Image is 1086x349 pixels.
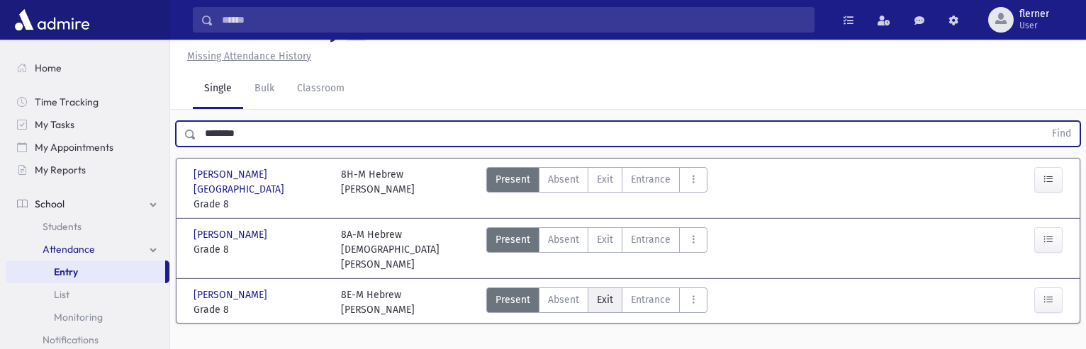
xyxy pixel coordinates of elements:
[6,238,169,261] a: Attendance
[548,232,579,247] span: Absent
[194,197,327,212] span: Grade 8
[181,50,311,62] a: Missing Attendance History
[193,69,243,109] a: Single
[631,292,671,307] span: Entrance
[194,242,327,257] span: Grade 8
[597,292,613,307] span: Exit
[6,57,169,79] a: Home
[1019,20,1049,31] span: User
[496,172,530,187] span: Present
[54,288,69,301] span: List
[43,243,95,256] span: Attendance
[6,215,169,238] a: Students
[6,306,169,328] a: Monitoring
[597,172,613,187] span: Exit
[11,6,93,34] img: AdmirePro
[6,91,169,113] a: Time Tracking
[35,118,74,131] span: My Tasks
[35,62,62,74] span: Home
[35,96,99,108] span: Time Tracking
[496,292,530,307] span: Present
[631,172,671,187] span: Entrance
[6,159,169,181] a: My Reports
[35,141,113,154] span: My Appointments
[35,164,86,176] span: My Reports
[35,198,65,210] span: School
[54,265,78,278] span: Entry
[1019,8,1049,20] span: flerner
[631,232,671,247] span: Entrance
[6,193,169,215] a: School
[194,227,270,242] span: [PERSON_NAME]
[6,283,169,306] a: List
[6,113,169,136] a: My Tasks
[548,172,579,187] span: Absent
[341,227,474,272] div: 8A-M Hebrew [DEMOGRAPHIC_DATA][PERSON_NAME]
[597,232,613,247] span: Exit
[486,287,707,317] div: AttTypes
[496,232,530,247] span: Present
[43,220,82,233] span: Students
[194,302,327,317] span: Grade 8
[213,7,814,33] input: Search
[286,69,356,109] a: Classroom
[486,227,707,272] div: AttTypes
[341,167,415,212] div: 8H-M Hebrew [PERSON_NAME]
[6,261,165,283] a: Entry
[6,136,169,159] a: My Appointments
[243,69,286,109] a: Bulk
[1043,122,1080,146] button: Find
[43,333,99,346] span: Notifications
[194,167,327,197] span: [PERSON_NAME][GEOGRAPHIC_DATA]
[548,292,579,307] span: Absent
[486,167,707,212] div: AttTypes
[54,311,103,324] span: Monitoring
[187,50,311,62] u: Missing Attendance History
[194,287,270,302] span: [PERSON_NAME]
[341,287,415,317] div: 8E-M Hebrew [PERSON_NAME]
